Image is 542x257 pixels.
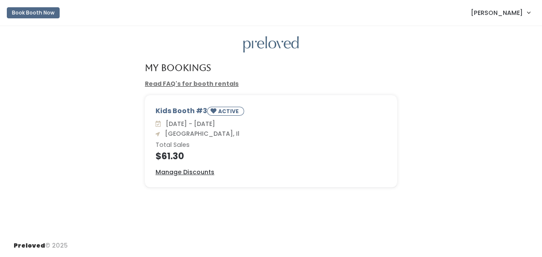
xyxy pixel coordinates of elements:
[161,129,239,138] span: [GEOGRAPHIC_DATA], Il
[14,241,45,250] span: Preloved
[7,3,60,22] a: Book Booth Now
[145,63,211,73] h4: My Bookings
[162,120,215,128] span: [DATE] - [DATE]
[156,151,386,161] h4: $61.30
[471,8,523,18] span: [PERSON_NAME]
[462,3,539,22] a: [PERSON_NAME]
[7,7,60,18] button: Book Booth Now
[156,106,386,119] div: Kids Booth #3
[218,108,240,115] small: ACTIVE
[14,234,68,250] div: © 2025
[156,142,386,149] h6: Total Sales
[145,79,239,88] a: Read FAQ's for booth rentals
[243,36,299,53] img: preloved logo
[156,168,214,177] a: Manage Discounts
